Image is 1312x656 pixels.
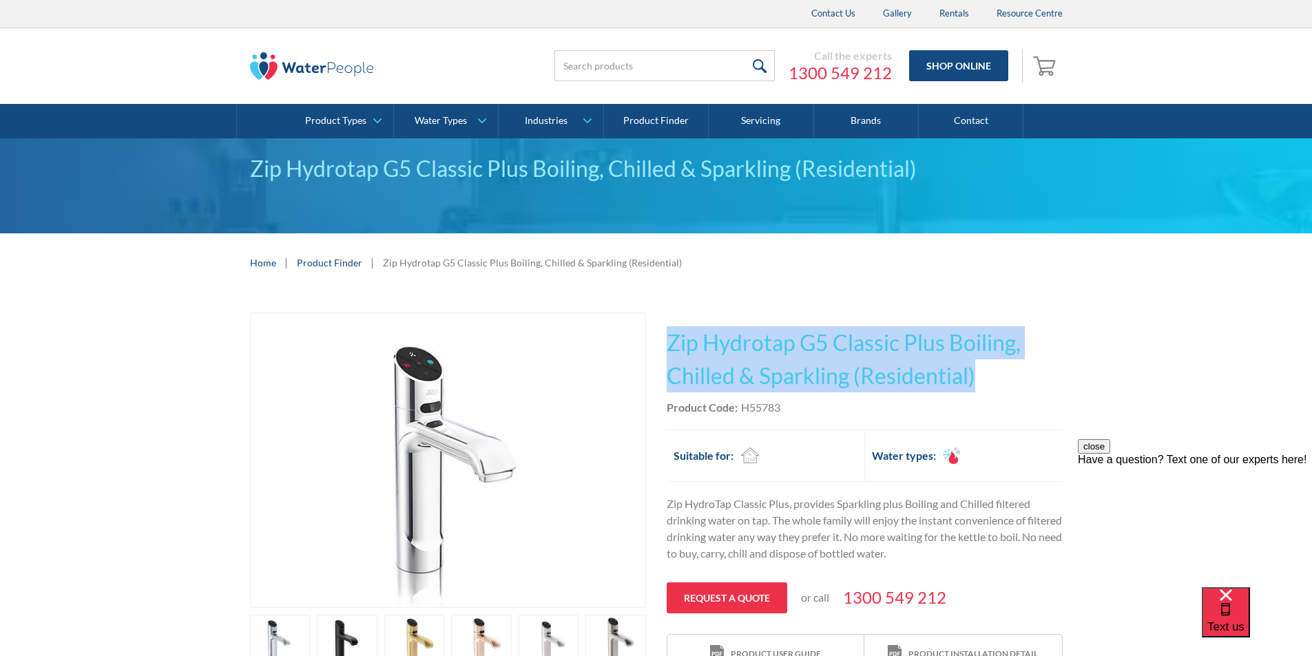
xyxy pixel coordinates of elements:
[281,313,615,607] img: Zip Hydrotap G5 Classic Plus Boiling, Chilled & Sparkling (Residential)
[499,104,603,138] a: Industries
[741,399,780,416] div: H55783
[789,49,892,63] div: Call the experts
[1033,54,1059,76] img: shopping cart
[297,255,362,270] a: Product Finder
[369,254,376,271] div: |
[394,104,498,138] a: Water Types
[667,326,1063,392] h1: Zip Hydrotap G5 Classic Plus Boiling, Chilled & Sparkling (Residential)
[674,447,733,464] h2: Suitable for:
[250,152,1063,185] div: Zip Hydrotap G5 Classic Plus Boiling, Chilled & Sparkling (Residential)
[667,582,787,613] a: Request a quote
[789,63,892,83] a: 1300 549 212
[667,401,738,414] strong: Product Code:
[1030,50,1063,83] a: Open empty cart
[283,254,290,271] div: |
[843,585,946,610] a: 1300 549 212
[250,313,646,608] a: open lightbox
[709,104,813,138] a: Servicing
[525,115,568,127] div: Industries
[909,50,1008,81] a: Shop Online
[814,104,919,138] a: Brands
[1202,587,1312,656] iframe: podium webchat widget bubble
[554,50,775,81] input: Search products
[250,255,276,270] a: Home
[1078,439,1312,604] iframe: podium webchat widget prompt
[305,115,366,127] div: Product Types
[250,52,374,80] img: The Water People
[801,589,829,606] p: or call
[604,104,709,138] a: Product Finder
[667,496,1063,562] p: Zip HydroTap Classic Plus, provides Sparkling plus Boiling and Chilled filtered drinking water on...
[383,255,682,270] div: Zip Hydrotap G5 Classic Plus Boiling, Chilled & Sparkling (Residential)
[872,447,936,464] h2: Water types:
[289,104,393,138] a: Product Types
[919,104,1023,138] a: Contact
[415,115,467,127] div: Water Types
